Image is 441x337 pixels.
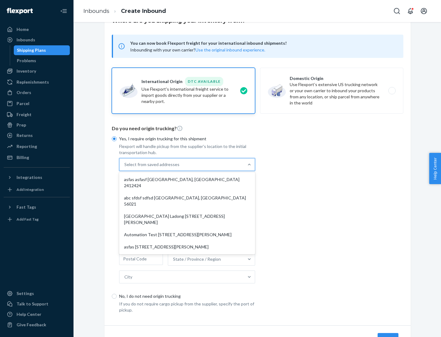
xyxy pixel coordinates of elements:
div: Inventory [17,68,36,74]
div: Add Fast Tag [17,217,39,222]
div: [GEOGRAPHIC_DATA] Ladong [STREET_ADDRESS][PERSON_NAME] [120,210,254,229]
div: Reporting [17,143,37,150]
a: Help Center [4,309,70,319]
a: Home [4,25,70,34]
div: Prep [17,122,26,128]
span: You can now book Flexport freight for your international inbound shipments! [130,40,396,47]
a: Problems [14,56,70,66]
a: Inbounds [4,35,70,45]
a: Replenishments [4,77,70,87]
p: Yes, I require origin trucking for this shipment [119,136,255,142]
div: Integrations [17,174,42,180]
div: Automation Test [STREET_ADDRESS][PERSON_NAME] [120,229,254,241]
button: Help Center [429,153,441,184]
p: Flexport will handle pickup from the supplier's location to the initial transportation hub. [119,143,255,156]
button: Fast Tags [4,202,70,212]
div: State / Province / Region [173,256,221,262]
div: Fast Tags [17,204,36,210]
div: Returns [17,132,33,138]
div: Problems [17,58,36,64]
ol: breadcrumbs [78,2,171,20]
button: Give Feedback [4,320,70,330]
a: Settings [4,289,70,298]
a: Add Fast Tag [4,214,70,224]
div: Select from saved addresses [124,161,179,168]
span: Inbounding with your own carrier? [130,47,265,52]
a: Create Inbound [121,8,166,14]
div: Billing [17,154,29,161]
div: Orders [17,89,31,96]
div: Freight [17,112,32,118]
button: Integrations [4,172,70,182]
button: Close Navigation [58,5,70,17]
input: No, I do not need origin trucking [112,294,117,299]
a: Parcel [4,99,70,108]
button: Open Search Box [391,5,403,17]
p: Do you need origin trucking? [112,125,403,132]
a: Inbounds [83,8,109,14]
p: No, I do not need origin trucking [119,293,255,299]
div: Parcel [17,100,29,107]
a: Orders [4,88,70,97]
div: Settings [17,290,34,297]
img: Flexport logo [7,8,33,14]
a: Inventory [4,66,70,76]
div: Home [17,26,29,32]
a: Reporting [4,142,70,151]
div: City [124,274,132,280]
div: Help Center [17,311,41,317]
div: abc sfdsf sdfsd [GEOGRAPHIC_DATA], [GEOGRAPHIC_DATA] 56021 [120,192,254,210]
div: Shipping Plans [17,47,46,53]
div: Add Integration [17,187,44,192]
button: Use the original inbound experience. [195,47,265,53]
input: Yes, I require origin trucking for this shipment [112,136,117,141]
div: Give Feedback [17,322,46,328]
a: Prep [4,120,70,130]
div: asfas asfasf [GEOGRAPHIC_DATA], [GEOGRAPHIC_DATA] 2412424 [120,173,254,192]
div: asfas [STREET_ADDRESS][PERSON_NAME] [120,241,254,253]
a: Shipping Plans [14,45,70,55]
div: Inbounds [17,37,35,43]
a: Talk to Support [4,299,70,309]
div: Replenishments [17,79,49,85]
input: Postal Code [119,253,163,265]
button: Open notifications [404,5,417,17]
button: Open account menu [418,5,430,17]
div: Talk to Support [17,301,48,307]
a: Add Integration [4,185,70,195]
a: Returns [4,131,70,140]
a: Freight [4,110,70,119]
a: Billing [4,153,70,162]
p: If you do not require cargo pickup from the supplier, specify the port of pickup. [119,301,255,313]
